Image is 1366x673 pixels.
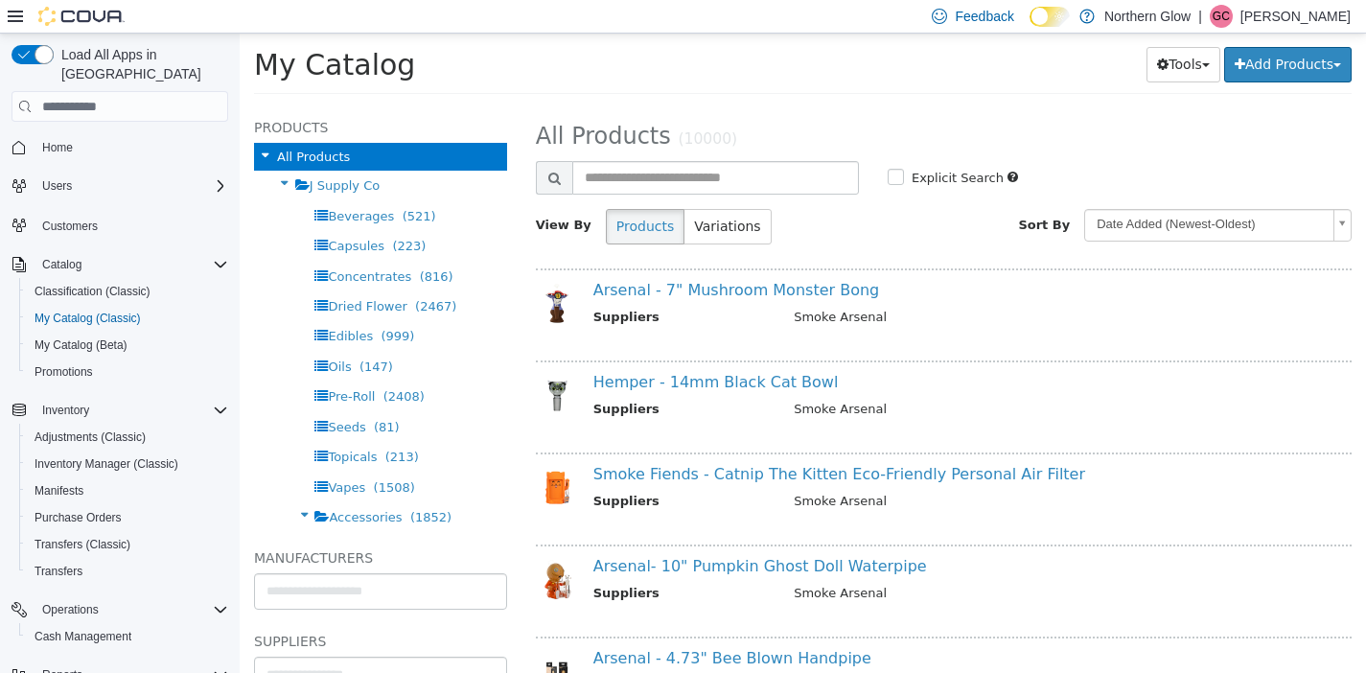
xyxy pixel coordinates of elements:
[27,360,101,383] a: Promotions
[42,602,99,617] span: Operations
[1213,5,1230,28] span: GC
[35,456,178,472] span: Inventory Manager (Classic)
[35,364,93,380] span: Promotions
[444,175,531,211] button: Variations
[296,184,352,198] span: View By
[366,175,445,211] button: Products
[540,366,1099,390] td: Smoke Arsenal
[19,558,236,585] button: Transfers
[35,337,127,353] span: My Catalog (Beta)
[27,307,228,330] span: My Catalog (Classic)
[35,136,81,159] a: Home
[42,178,72,194] span: Users
[134,447,175,461] span: (1508)
[35,213,228,237] span: Customers
[1198,5,1202,28] p: |
[19,332,236,359] button: My Catalog (Beta)
[778,184,830,198] span: Sort By
[27,453,186,476] a: Inventory Manager (Classic)
[296,340,339,383] img: 150
[19,623,236,650] button: Cash Management
[845,176,1086,206] span: Date Added (Newest-Oldest)
[88,386,126,401] span: Seeds
[35,284,150,299] span: Classification (Classic)
[88,236,172,250] span: Concentrates
[19,504,236,531] button: Purchase Orders
[35,215,105,238] a: Customers
[955,7,1013,26] span: Feedback
[4,173,236,199] button: Users
[19,278,236,305] button: Classification (Classic)
[35,399,228,422] span: Inventory
[27,479,228,502] span: Manifests
[438,97,498,114] small: (10000)
[984,13,1112,49] button: Add Products
[27,533,138,556] a: Transfers (Classic)
[1030,27,1030,28] span: Dark Mode
[175,266,217,280] span: (2467)
[42,403,89,418] span: Inventory
[134,386,160,401] span: (81)
[35,564,82,579] span: Transfers
[296,524,339,568] img: 150
[27,426,228,449] span: Adjustments (Classic)
[35,483,83,499] span: Manifests
[42,257,81,272] span: Catalog
[37,116,110,130] span: All Products
[354,339,599,358] a: Hemper - 14mm Black Cat Bowl
[14,14,175,48] span: My Catalog
[354,274,540,298] th: Suppliers
[19,359,236,385] button: Promotions
[89,476,162,491] span: Accessories
[354,366,540,390] th: Suppliers
[4,397,236,424] button: Inventory
[38,7,125,26] img: Cova
[354,247,639,266] a: Arsenal - 7" Mushroom Monster Bong
[88,356,135,370] span: Pre-Roll
[296,616,339,660] img: 150
[35,537,130,552] span: Transfers (Classic)
[19,477,236,504] button: Manifests
[19,531,236,558] button: Transfers (Classic)
[27,280,158,303] a: Classification (Classic)
[27,453,228,476] span: Inventory Manager (Classic)
[88,266,167,280] span: Dried Flower
[4,596,236,623] button: Operations
[19,305,236,332] button: My Catalog (Classic)
[88,205,145,220] span: Capsules
[70,145,140,159] span: J Supply Co
[27,533,228,556] span: Transfers (Classic)
[42,219,98,234] span: Customers
[171,476,212,491] span: (1852)
[54,45,228,83] span: Load All Apps in [GEOGRAPHIC_DATA]
[88,326,111,340] span: Oils
[27,506,228,529] span: Purchase Orders
[35,174,80,197] button: Users
[88,295,133,310] span: Edibles
[35,135,228,159] span: Home
[19,424,236,451] button: Adjustments (Classic)
[27,506,129,529] a: Purchase Orders
[42,140,73,155] span: Home
[845,175,1112,208] a: Date Added (Newest-Oldest)
[27,334,135,357] a: My Catalog (Beta)
[35,311,141,326] span: My Catalog (Classic)
[27,426,153,449] a: Adjustments (Classic)
[354,615,632,634] a: Arsenal - 4.73" Bee Blown Handpipe
[4,211,236,239] button: Customers
[354,458,540,482] th: Suppliers
[1240,5,1351,28] p: [PERSON_NAME]
[88,416,137,430] span: Topicals
[14,513,267,536] h5: Manufacturers
[296,248,339,291] img: 150
[667,135,764,154] label: Explicit Search
[35,399,97,422] button: Inventory
[4,251,236,278] button: Catalog
[152,205,186,220] span: (223)
[27,479,91,502] a: Manifests
[354,523,687,542] a: Arsenal- 10" Pumpkin Ghost Doll Waterpipe
[163,175,197,190] span: (521)
[35,174,228,197] span: Users
[540,550,1099,574] td: Smoke Arsenal
[35,510,122,525] span: Purchase Orders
